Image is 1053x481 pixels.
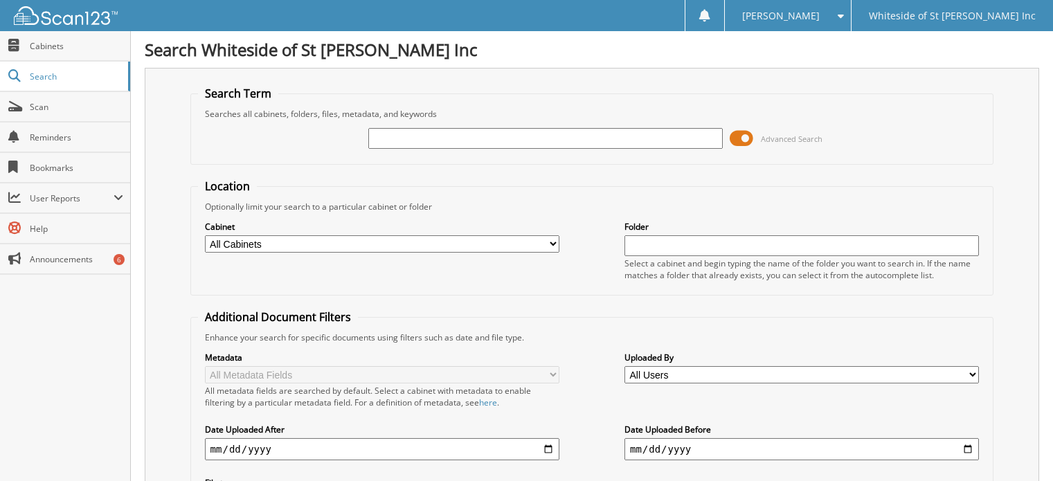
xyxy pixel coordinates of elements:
span: Reminders [30,131,123,143]
label: Uploaded By [624,352,979,363]
div: 6 [114,254,125,265]
legend: Additional Document Filters [198,309,358,325]
img: scan123-logo-white.svg [14,6,118,25]
legend: Search Term [198,86,278,101]
label: Folder [624,221,979,233]
label: Date Uploaded Before [624,424,979,435]
span: [PERSON_NAME] [742,12,820,20]
label: Metadata [205,352,559,363]
div: All metadata fields are searched by default. Select a cabinet with metadata to enable filtering b... [205,385,559,408]
label: Date Uploaded After [205,424,559,435]
span: Advanced Search [761,134,822,144]
div: Optionally limit your search to a particular cabinet or folder [198,201,987,212]
input: start [205,438,559,460]
span: Help [30,223,123,235]
label: Cabinet [205,221,559,233]
span: Bookmarks [30,162,123,174]
span: User Reports [30,192,114,204]
span: Cabinets [30,40,123,52]
span: Announcements [30,253,123,265]
h1: Search Whiteside of St [PERSON_NAME] Inc [145,38,1039,61]
span: Whiteside of St [PERSON_NAME] Inc [869,12,1036,20]
input: end [624,438,979,460]
span: Scan [30,101,123,113]
a: here [479,397,497,408]
span: Search [30,71,121,82]
div: Select a cabinet and begin typing the name of the folder you want to search in. If the name match... [624,257,979,281]
legend: Location [198,179,257,194]
div: Enhance your search for specific documents using filters such as date and file type. [198,332,987,343]
div: Searches all cabinets, folders, files, metadata, and keywords [198,108,987,120]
